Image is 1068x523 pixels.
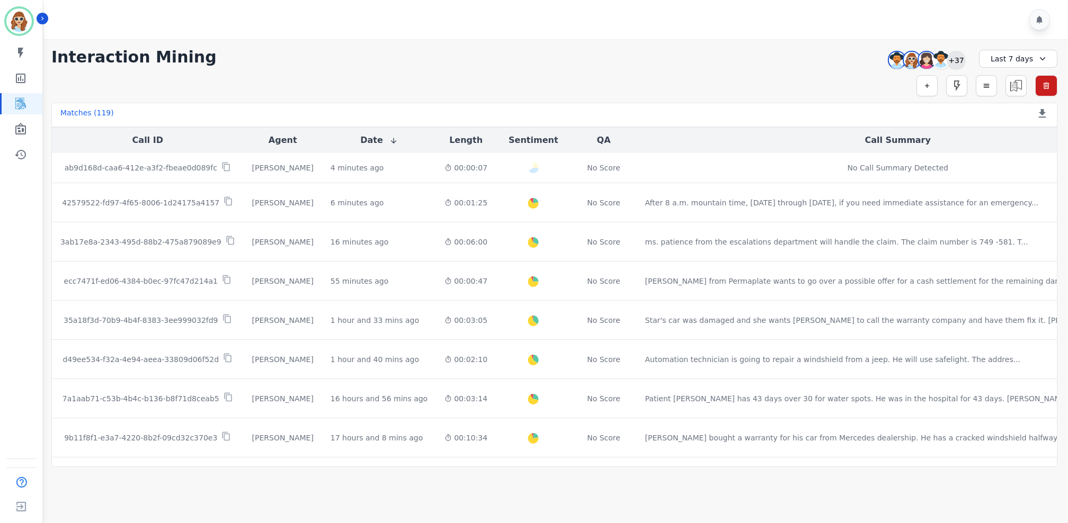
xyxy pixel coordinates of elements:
button: QA [597,134,611,147]
div: 00:02:10 [444,354,487,365]
p: 35a18f3d-70b9-4b4f-8383-3ee999032fd9 [64,315,218,326]
div: Last 7 days [979,50,1057,68]
div: 00:03:14 [444,393,487,404]
p: ecc7471f-ed06-4384-b0ec-97fc47d214a1 [64,276,218,286]
h1: Interaction Mining [51,48,217,67]
div: 00:00:07 [444,163,487,173]
p: ab9d168d-caa6-412e-a3f2-fbeae0d089fc [65,163,217,173]
button: Length [449,134,483,147]
div: No Score [587,315,620,326]
p: 3ab17e8a-2343-495d-88b2-475a879089e9 [60,237,221,247]
div: No Score [587,163,620,173]
div: 00:01:25 [444,197,487,208]
div: 16 minutes ago [331,237,388,247]
div: 00:10:34 [444,432,487,443]
div: No Score [587,237,620,247]
button: Call Summary [865,134,930,147]
div: [PERSON_NAME] [252,315,314,326]
p: 9b11f8f1-e3a7-4220-8b2f-09cd32c370e3 [64,432,217,443]
img: Bordered avatar [6,8,32,34]
div: [PERSON_NAME] [252,237,314,247]
div: 00:06:00 [444,237,487,247]
p: 7a1aab71-c53b-4b4c-b136-b8f71d8ceab5 [63,393,219,404]
div: [PERSON_NAME] [252,197,314,208]
button: Sentiment [509,134,558,147]
div: 6 minutes ago [331,197,384,208]
div: [PERSON_NAME] [252,163,314,173]
div: [PERSON_NAME] [252,354,314,365]
div: 00:03:05 [444,315,487,326]
div: [PERSON_NAME] [252,432,314,443]
div: 17 hours and 8 mins ago [331,432,423,443]
div: No Score [587,432,620,443]
div: Matches ( 119 ) [60,107,114,122]
div: [PERSON_NAME] [252,276,314,286]
div: 1 hour and 40 mins ago [331,354,419,365]
div: ms. patience from the escalations department will handle the claim. The claim number is 749 -581.... [645,237,1028,247]
button: Date [360,134,398,147]
div: +37 [947,51,965,69]
div: No Score [587,197,620,208]
div: Automation technician is going to repair a windshield from a jeep. He will use safelight. The add... [645,354,1021,365]
div: No Score [587,393,620,404]
button: Agent [269,134,297,147]
div: No Score [587,354,620,365]
p: 42579522-fd97-4f65-8006-1d24175a4157 [62,197,219,208]
button: Call ID [132,134,163,147]
div: After 8 a.m. mountain time, [DATE] through [DATE], if you need immediate assistance for an emerge... [645,197,1039,208]
p: d49ee534-f32a-4e94-aeea-33809d06f52d [63,354,219,365]
div: [PERSON_NAME] [252,393,314,404]
div: 1 hour and 33 mins ago [331,315,419,326]
div: 16 hours and 56 mins ago [331,393,428,404]
div: 00:00:47 [444,276,487,286]
div: 55 minutes ago [331,276,388,286]
div: No Score [587,276,620,286]
div: 4 minutes ago [331,163,384,173]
